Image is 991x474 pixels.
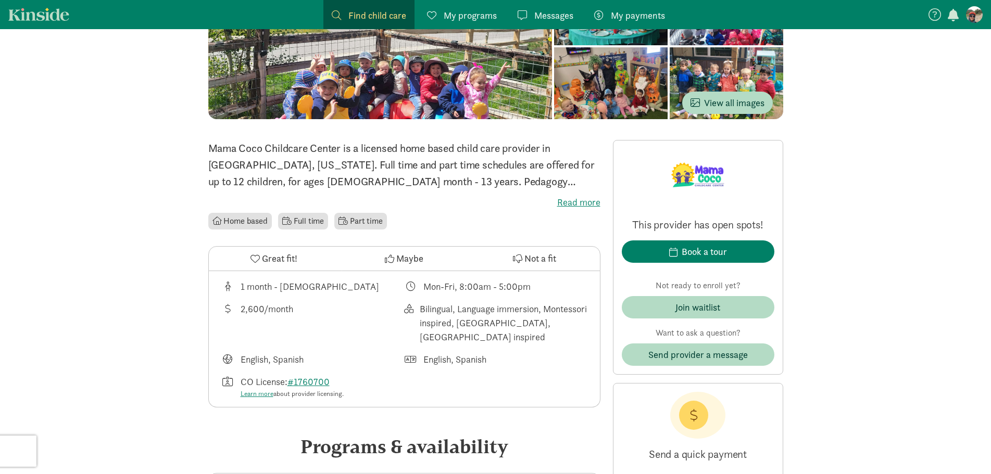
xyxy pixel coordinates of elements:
div: Bilingual, Language immersion, Montessori inspired, [GEOGRAPHIC_DATA], [GEOGRAPHIC_DATA] inspired [420,302,587,344]
p: Send a quick payment [622,439,774,470]
div: Mon-Fri, 8:00am - 5:00pm [423,279,531,293]
a: Learn more [241,389,273,398]
span: Messages [534,8,573,22]
button: Send provider a message [622,343,774,366]
a: Kinside [8,8,69,21]
a: #1760700 [287,376,330,388]
div: 2,600/month [241,302,293,344]
span: Maybe [396,251,423,265]
button: Not a fit [469,247,599,271]
div: Programs & availability [208,432,600,460]
button: View all images [682,92,773,114]
div: Join waitlist [675,300,720,314]
div: Languages spoken [404,352,587,366]
div: Age range for children that this provider cares for [221,279,405,293]
button: Book a tour [622,240,774,263]
div: about provider licensing. [241,389,344,399]
div: License number [221,375,405,399]
span: My payments [611,8,665,22]
div: 1 month - [DEMOGRAPHIC_DATA] [241,279,379,293]
button: Join waitlist [622,296,774,318]
span: My programs [444,8,497,22]
div: English, Spanish [423,352,486,366]
div: Average tuition for this program [221,302,405,344]
span: Send provider a message [648,348,748,362]
img: Provider logo [670,149,726,205]
span: Great fit! [262,251,297,265]
li: Full time [278,213,328,229]
p: Not ready to enroll yet? [622,279,774,292]
li: Home based [208,213,272,229]
div: Languages taught [221,352,405,366]
span: View all images [691,96,764,110]
li: Part time [334,213,386,229]
div: Class schedule [404,279,587,293]
button: Maybe [339,247,469,271]
div: Book a tour [682,245,727,259]
p: Mama Coco Childcare Center is a licensed home based child care provider in [GEOGRAPHIC_DATA], [US... [208,140,600,190]
p: Want to ask a question? [622,327,774,339]
div: This provider's education philosophy [404,302,587,344]
label: Read more [208,196,600,209]
span: Not a fit [524,251,556,265]
p: This provider has open spots! [622,217,774,232]
div: CO License: [241,375,344,399]
div: English, Spanish [241,352,304,366]
span: Find child care [348,8,406,22]
button: Great fit! [209,247,339,271]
